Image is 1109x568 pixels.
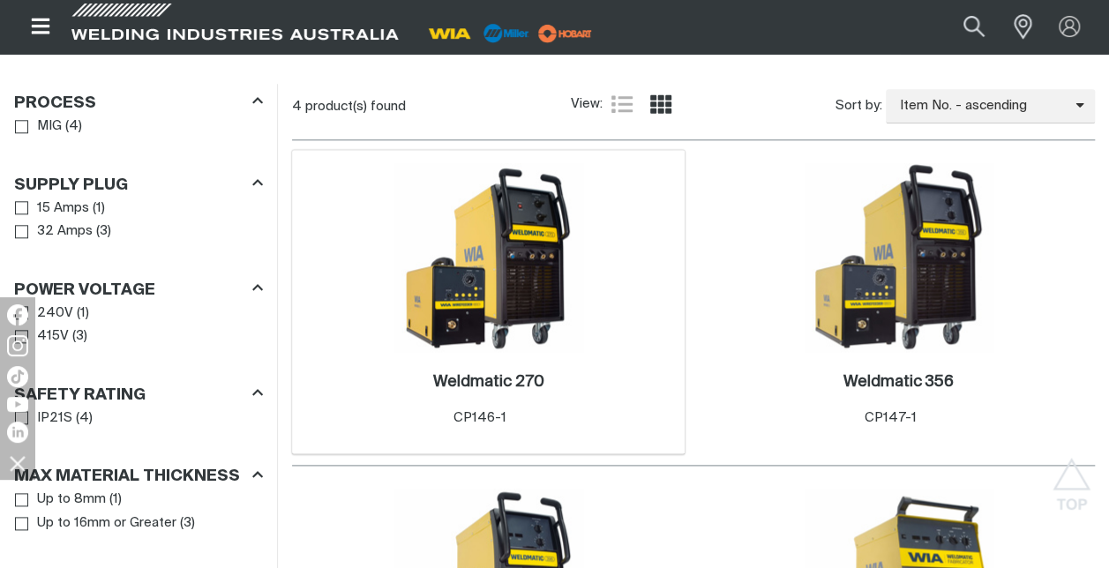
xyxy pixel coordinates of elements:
img: YouTube [7,397,28,412]
a: 15 Amps [15,197,89,220]
span: ( 3 ) [96,221,111,242]
div: Safety Rating [14,382,263,406]
input: Product name or item number... [922,7,1004,47]
span: ( 4 ) [65,116,82,137]
div: Max Material Thickness [14,464,263,488]
a: Weldmatic 270 [433,372,544,392]
ul: Supply Plug [15,197,262,243]
span: 240V [37,303,73,324]
span: 415V [37,326,69,347]
span: Up to 16mm or Greater [37,513,176,534]
span: ( 3 ) [180,513,195,534]
ul: Power Voltage [15,302,262,348]
h3: Process [14,93,96,114]
a: 32 Amps [15,220,93,243]
img: Facebook [7,304,28,325]
span: MIG [37,116,62,137]
img: hide socials [3,448,33,478]
img: Weldmatic 270 [394,163,583,352]
div: Supply Plug [14,172,263,196]
img: TikTok [7,366,28,387]
span: View: [571,94,603,115]
a: Up to 16mm or Greater [15,512,176,535]
span: Sort by: [835,96,881,116]
h3: Supply Plug [14,176,128,196]
img: Weldmatic 356 [805,163,993,352]
button: Search products [944,7,1004,47]
a: miller [533,26,597,40]
ul: Process [15,115,262,138]
a: IP21S [15,407,72,430]
span: ( 1 ) [109,490,122,510]
h3: Power Voltage [14,280,155,301]
h3: Max Material Thickness [14,467,240,487]
span: 15 Amps [37,198,89,219]
div: 4 [292,98,570,116]
a: Weldmatic 356 [843,372,954,392]
section: Product list controls [292,84,1095,129]
img: LinkedIn [7,422,28,443]
a: 240V [15,302,73,325]
span: IP21S [37,408,72,429]
h3: Safety Rating [14,385,146,406]
h2: Weldmatic 356 [843,374,954,390]
div: Power Voltage [14,277,263,301]
ul: Max Material Thickness [15,488,262,534]
a: MIG [15,115,62,138]
ul: Safety Rating [15,407,262,430]
img: Instagram [7,335,28,356]
h2: Weldmatic 270 [433,374,544,390]
span: product(s) found [305,100,406,113]
span: CP146-1 [453,411,506,424]
a: 415V [15,325,69,348]
a: List view [611,93,633,115]
span: CP147-1 [864,411,916,424]
img: miller [533,20,597,47]
span: ( 4 ) [76,408,93,429]
span: ( 3 ) [72,326,87,347]
span: ( 1 ) [93,198,105,219]
span: ( 1 ) [77,303,89,324]
span: 32 Amps [37,221,93,242]
span: Item No. - ascending [886,96,1075,116]
span: Up to 8mm [37,490,106,510]
button: Scroll to top [1052,458,1091,497]
div: Process [14,90,263,114]
a: Up to 8mm [15,488,106,512]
